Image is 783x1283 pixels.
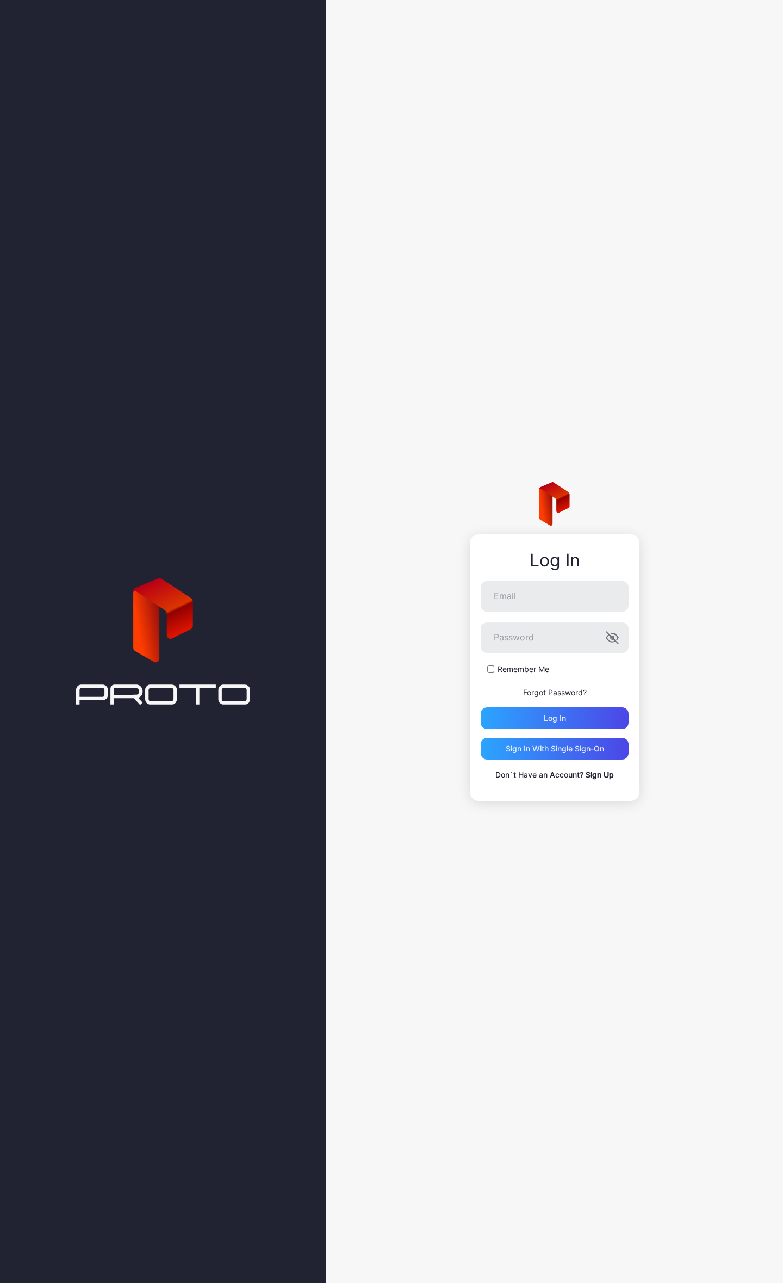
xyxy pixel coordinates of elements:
[481,581,629,612] input: Email
[498,664,549,675] label: Remember Me
[481,768,629,781] p: Don`t Have an Account?
[506,744,604,753] div: Sign in With Single Sign-On
[586,770,614,779] a: Sign Up
[606,631,619,644] button: Password
[481,622,629,653] input: Password
[544,714,566,723] div: Log in
[523,688,587,697] a: Forgot Password?
[481,707,629,729] button: Log in
[481,738,629,760] button: Sign in With Single Sign-On
[481,551,629,570] div: Log In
